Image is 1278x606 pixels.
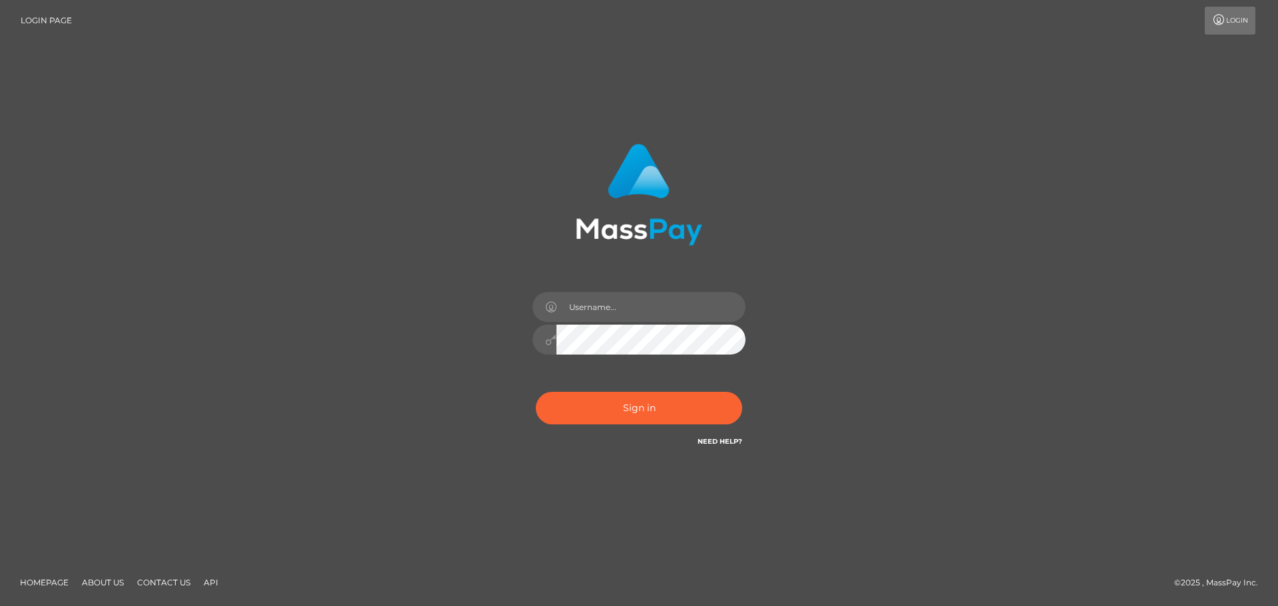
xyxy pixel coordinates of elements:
a: Contact Us [132,572,196,593]
a: Login [1205,7,1255,35]
a: API [198,572,224,593]
button: Sign in [536,392,742,424]
img: MassPay Login [576,144,702,245]
a: Need Help? [698,437,742,446]
a: Login Page [21,7,72,35]
a: Homepage [15,572,74,593]
input: Username... [556,292,745,322]
a: About Us [77,572,129,593]
div: © 2025 , MassPay Inc. [1174,575,1268,590]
